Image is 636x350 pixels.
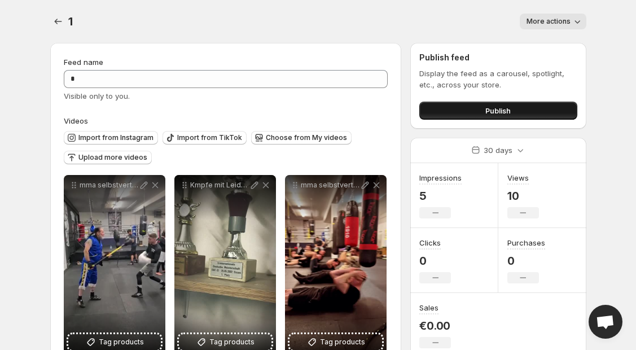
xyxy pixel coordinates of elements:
[163,131,247,145] button: Import from TikTok
[64,151,152,164] button: Upload more videos
[290,334,382,350] button: Tag products
[64,131,158,145] button: Import from Instagram
[419,319,451,333] p: €0.00
[419,189,462,203] p: 5
[78,133,153,142] span: Import from Instagram
[251,131,352,145] button: Choose from My videos
[507,254,545,268] p: 0
[64,91,130,100] span: Visible only to you.
[419,102,577,120] button: Publish
[419,52,577,63] h2: Publish feed
[78,153,147,162] span: Upload more videos
[301,181,359,190] p: mma selbstverteidigung sport boxen siegen leidenschaft kampfsport lnen neuerffnung training
[64,58,103,67] span: Feed name
[266,133,347,142] span: Choose from My videos
[190,181,249,190] p: Kmpfe mit Leidenschaft Siege mit Stolz Verliere mit Respekt Aber gib niemals auf mma selbstvertei...
[419,172,462,183] h3: Impressions
[419,254,451,268] p: 0
[50,14,66,29] button: Settings
[419,237,441,248] h3: Clicks
[209,336,255,348] span: Tag products
[64,116,88,125] span: Videos
[507,172,529,183] h3: Views
[68,334,161,350] button: Tag products
[99,336,144,348] span: Tag products
[68,15,73,28] span: 1
[520,14,586,29] button: More actions
[507,237,545,248] h3: Purchases
[179,334,271,350] button: Tag products
[507,189,539,203] p: 10
[80,181,138,190] p: mma selbstverteidigung sport boxen siegen leidenschaft kampfsport lnen neuerffnung training
[484,145,512,156] p: 30 days
[177,133,242,142] span: Import from TikTok
[419,68,577,90] p: Display the feed as a carousel, spotlight, etc., across your store.
[320,336,365,348] span: Tag products
[527,17,571,26] span: More actions
[589,305,622,339] div: Open chat
[419,302,438,313] h3: Sales
[485,105,511,116] span: Publish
